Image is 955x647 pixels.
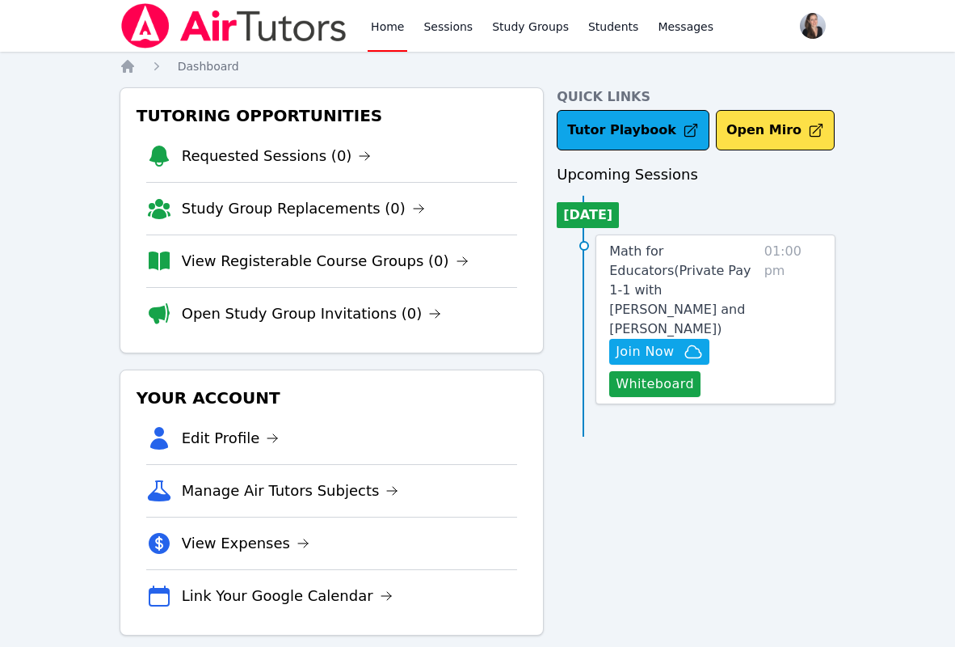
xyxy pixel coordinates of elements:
span: Messages [658,19,713,35]
a: View Expenses [182,532,309,555]
h4: Quick Links [557,87,835,107]
nav: Breadcrumb [120,58,836,74]
a: View Registerable Course Groups (0) [182,250,469,273]
a: Math for Educators(Private Pay 1-1 with [PERSON_NAME] and [PERSON_NAME]) [609,242,757,339]
button: Join Now [609,339,709,365]
a: Link Your Google Calendar [182,585,393,607]
a: Dashboard [178,58,239,74]
span: Math for Educators ( Private Pay 1-1 with [PERSON_NAME] and [PERSON_NAME] ) [609,243,751,336]
a: Tutor Playbook [557,110,709,150]
a: Edit Profile [182,427,280,450]
a: Requested Sessions (0) [182,145,372,167]
span: 01:00 pm [764,242,822,397]
a: Open Study Group Invitations (0) [182,302,442,325]
a: Manage Air Tutors Subjects [182,480,399,502]
h3: Upcoming Sessions [557,163,835,186]
h3: Tutoring Opportunities [133,101,531,130]
button: Whiteboard [609,371,700,397]
span: Dashboard [178,60,239,73]
a: Study Group Replacements (0) [182,197,425,220]
button: Open Miro [716,110,835,150]
li: [DATE] [557,202,619,228]
img: Air Tutors [120,3,348,49]
span: Join Now [616,342,674,362]
h3: Your Account [133,383,531,412]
